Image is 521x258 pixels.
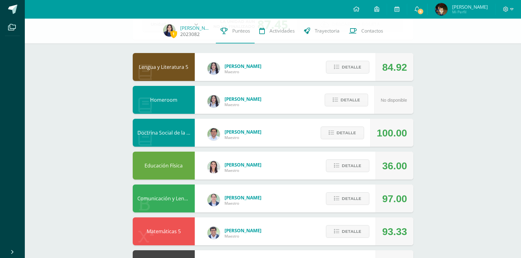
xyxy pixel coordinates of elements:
[326,159,369,172] button: Detalle
[255,19,299,43] a: Actividades
[341,94,360,106] span: Detalle
[326,225,369,238] button: Detalle
[225,63,261,69] span: [PERSON_NAME]
[207,95,220,108] img: df6a3bad71d85cf97c4a6d1acf904499.png
[163,24,176,37] img: 656f7a99266cf95392b80afa09c4b642.png
[225,194,261,201] span: [PERSON_NAME]
[225,129,261,135] span: [PERSON_NAME]
[225,168,261,173] span: Maestro
[361,28,383,34] span: Contactos
[435,3,448,16] img: 3253901197f0ee943ba451173f398f72.png
[342,226,361,237] span: Detalle
[342,61,361,73] span: Detalle
[381,98,407,103] span: No disponible
[326,192,369,205] button: Detalle
[452,9,488,15] span: Mi Perfil
[207,161,220,173] img: 68dbb99899dc55733cac1a14d9d2f825.png
[133,86,195,114] div: Homeroom
[315,28,340,34] span: Trayectoria
[225,162,261,168] span: [PERSON_NAME]
[207,128,220,140] img: f767cae2d037801592f2ba1a5db71a2a.png
[225,227,261,234] span: [PERSON_NAME]
[269,28,295,34] span: Actividades
[225,69,261,74] span: Maestro
[382,218,407,246] div: 93.33
[133,185,195,212] div: Comunicación y Lenguaje L3 (Inglés) 5
[326,61,369,73] button: Detalle
[382,152,407,180] div: 36.00
[336,127,356,139] span: Detalle
[133,119,195,147] div: Doctrina Social de la Iglesia
[299,19,344,43] a: Trayectoria
[180,25,211,31] a: [PERSON_NAME]
[207,194,220,206] img: bdeda482c249daf2390eb3a441c038f2.png
[452,4,488,10] span: [PERSON_NAME]
[325,94,368,106] button: Detalle
[321,127,364,139] button: Detalle
[232,28,250,34] span: Punteos
[225,102,261,107] span: Maestro
[133,53,195,81] div: Lengua y Literatura 5
[382,53,407,81] div: 84.92
[342,160,361,171] span: Detalle
[225,201,261,206] span: Maestro
[216,19,255,43] a: Punteos
[133,217,195,245] div: Matemáticas 5
[170,30,177,38] span: 1
[225,234,261,239] span: Maestro
[417,8,424,15] span: 6
[180,31,200,38] a: 2023082
[377,119,407,147] div: 100.00
[133,152,195,180] div: Educación Física
[382,185,407,213] div: 97.00
[342,193,361,204] span: Detalle
[207,62,220,75] img: df6a3bad71d85cf97c4a6d1acf904499.png
[344,19,388,43] a: Contactos
[225,135,261,140] span: Maestro
[225,96,261,102] span: [PERSON_NAME]
[207,227,220,239] img: 26a2302f57c9c751ee06aea91ca1948d.png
